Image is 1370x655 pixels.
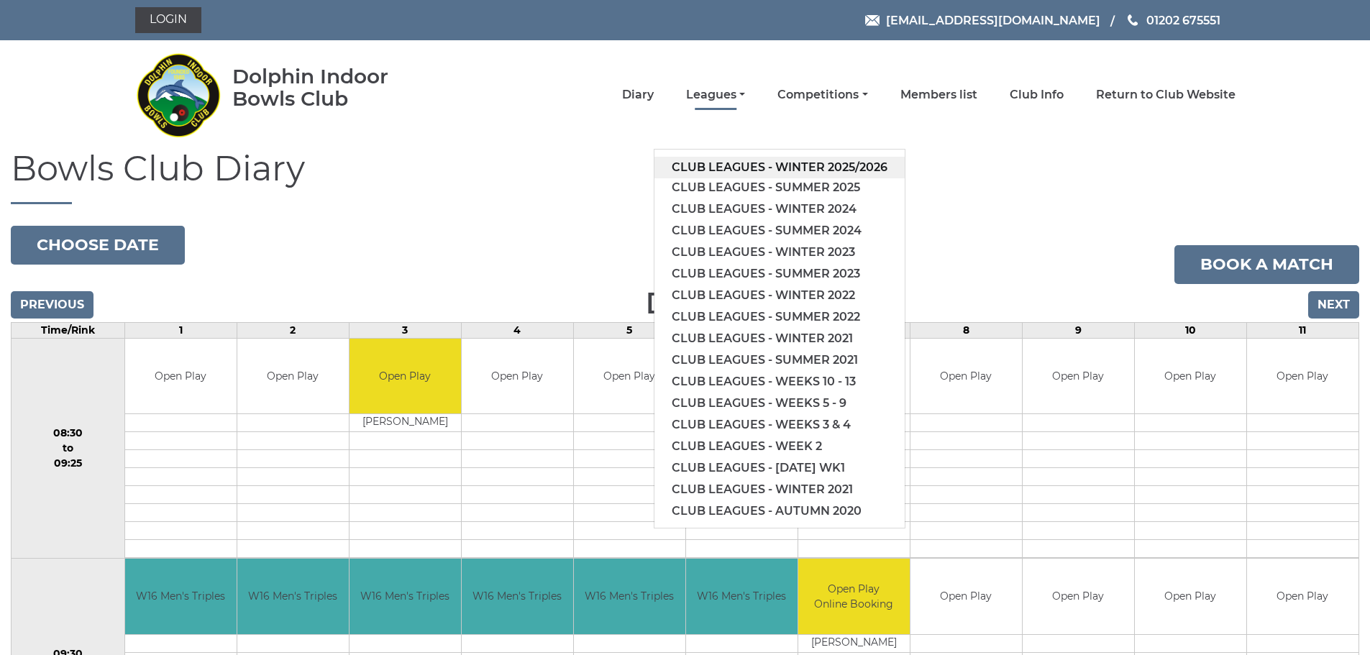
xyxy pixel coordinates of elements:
[686,559,798,634] td: W16 Men's Triples
[1308,291,1359,319] input: Next
[654,500,905,522] a: Club leagues - Autumn 2020
[910,322,1022,338] td: 8
[654,349,905,371] a: Club leagues - Summer 2021
[135,45,222,145] img: Dolphin Indoor Bowls Club
[686,87,745,103] a: Leagues
[1023,339,1134,414] td: Open Play
[1128,14,1138,26] img: Phone us
[1146,13,1220,27] span: 01202 675551
[654,149,905,528] ul: Leagues
[654,436,905,457] a: Club leagues - Week 2
[12,338,125,559] td: 08:30 to 09:25
[1010,87,1064,103] a: Club Info
[654,220,905,242] a: Club leagues - Summer 2024
[798,634,910,652] td: [PERSON_NAME]
[777,87,867,103] a: Competitions
[654,371,905,393] a: Club leagues - Weeks 10 - 13
[900,87,977,103] a: Members list
[574,559,685,634] td: W16 Men's Triples
[1096,87,1236,103] a: Return to Club Website
[350,559,461,634] td: W16 Men's Triples
[1247,559,1358,634] td: Open Play
[886,13,1100,27] span: [EMAIL_ADDRESS][DOMAIN_NAME]
[1135,559,1246,634] td: Open Play
[654,177,905,198] a: Club leagues - Summer 2025
[1246,322,1358,338] td: 11
[910,339,1022,414] td: Open Play
[350,339,461,414] td: Open Play
[654,328,905,349] a: Club leagues - Winter 2021
[654,285,905,306] a: Club leagues - Winter 2022
[654,157,905,178] a: Club leagues - Winter 2025/2026
[11,291,93,319] input: Previous
[865,12,1100,29] a: Email [EMAIL_ADDRESS][DOMAIN_NAME]
[865,15,880,26] img: Email
[654,479,905,500] a: Club leagues - Winter 2021
[910,559,1022,634] td: Open Play
[622,87,654,103] a: Diary
[573,322,685,338] td: 5
[11,150,1359,204] h1: Bowls Club Diary
[1247,339,1358,414] td: Open Play
[12,322,125,338] td: Time/Rink
[232,65,434,110] div: Dolphin Indoor Bowls Club
[1022,322,1134,338] td: 9
[654,242,905,263] a: Club leagues - Winter 2023
[1134,322,1246,338] td: 10
[1125,12,1220,29] a: Phone us 01202 675551
[574,339,685,414] td: Open Play
[350,414,461,432] td: [PERSON_NAME]
[1174,245,1359,284] a: Book a match
[11,226,185,265] button: Choose date
[124,322,237,338] td: 1
[237,322,349,338] td: 2
[654,263,905,285] a: Club leagues - Summer 2023
[461,322,573,338] td: 4
[1135,339,1246,414] td: Open Play
[654,414,905,436] a: Club leagues - Weeks 3 & 4
[462,339,573,414] td: Open Play
[1023,559,1134,634] td: Open Play
[237,559,349,634] td: W16 Men's Triples
[462,559,573,634] td: W16 Men's Triples
[125,339,237,414] td: Open Play
[654,306,905,328] a: Club leagues - Summer 2022
[654,457,905,479] a: Club leagues - [DATE] wk1
[654,198,905,220] a: Club leagues - Winter 2024
[135,7,201,33] a: Login
[237,339,349,414] td: Open Play
[798,559,910,634] td: Open Play Online Booking
[349,322,461,338] td: 3
[125,559,237,634] td: W16 Men's Triples
[654,393,905,414] a: Club leagues - Weeks 5 - 9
